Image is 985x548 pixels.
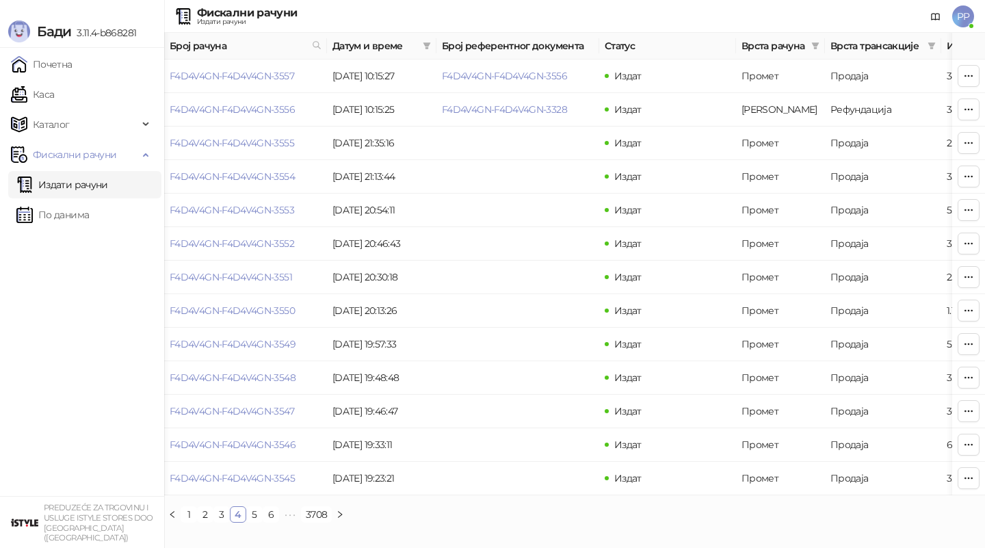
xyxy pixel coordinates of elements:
[170,304,295,317] a: F4D4V4GN-F4D4V4GN-3550
[164,328,327,361] td: F4D4V4GN-F4D4V4GN-3549
[614,204,642,216] span: Издат
[825,462,941,495] td: Продаја
[736,160,825,194] td: Промет
[263,506,279,523] li: 6
[811,42,819,50] span: filter
[614,271,642,283] span: Издат
[614,237,642,250] span: Издат
[279,506,301,523] li: Следећих 5 Страна
[332,506,348,523] button: right
[170,170,295,183] a: F4D4V4GN-F4D4V4GN-3554
[825,60,941,93] td: Продаја
[263,507,278,522] a: 6
[614,472,642,484] span: Издат
[37,23,71,40] span: Бади
[33,111,70,138] span: Каталог
[11,81,54,108] a: Каса
[170,439,295,451] a: F4D4V4GN-F4D4V4GN-3546
[736,361,825,395] td: Промет
[825,227,941,261] td: Продаја
[736,93,825,127] td: Аванс
[16,171,108,198] a: Издати рачуни
[231,507,246,522] a: 4
[614,103,642,116] span: Издат
[825,160,941,194] td: Продаја
[332,38,417,53] span: Датум и време
[736,33,825,60] th: Врста рачуна
[736,60,825,93] td: Промет
[197,8,297,18] div: Фискални рачуни
[327,160,436,194] td: [DATE] 21:13:44
[825,127,941,160] td: Продаја
[928,42,936,50] span: filter
[170,338,295,350] a: F4D4V4GN-F4D4V4GN-3549
[170,271,292,283] a: F4D4V4GN-F4D4V4GN-3551
[327,462,436,495] td: [DATE] 19:23:21
[599,33,736,60] th: Статус
[170,472,295,484] a: F4D4V4GN-F4D4V4GN-3545
[247,507,262,522] a: 5
[164,227,327,261] td: F4D4V4GN-F4D4V4GN-3552
[170,237,294,250] a: F4D4V4GN-F4D4V4GN-3552
[44,503,153,543] small: PREDUZEĆE ZA TRGOVINU I USLUGE ISTYLE STORES DOO [GEOGRAPHIC_DATA] ([GEOGRAPHIC_DATA])
[825,93,941,127] td: Рефундација
[809,36,822,56] span: filter
[164,462,327,495] td: F4D4V4GN-F4D4V4GN-3545
[164,428,327,462] td: F4D4V4GN-F4D4V4GN-3546
[925,5,947,27] a: Документација
[214,507,229,522] a: 3
[442,103,567,116] a: F4D4V4GN-F4D4V4GN-3328
[327,194,436,227] td: [DATE] 20:54:11
[164,294,327,328] td: F4D4V4GN-F4D4V4GN-3550
[246,506,263,523] li: 5
[168,510,176,519] span: left
[197,18,297,25] div: Издати рачуни
[198,507,213,522] a: 2
[614,439,642,451] span: Издат
[736,462,825,495] td: Промет
[327,294,436,328] td: [DATE] 20:13:26
[181,506,197,523] li: 1
[736,261,825,294] td: Промет
[327,93,436,127] td: [DATE] 10:15:25
[741,38,806,53] span: Врста рачуна
[164,93,327,127] td: F4D4V4GN-F4D4V4GN-3556
[825,294,941,328] td: Продаја
[164,395,327,428] td: F4D4V4GN-F4D4V4GN-3547
[420,36,434,56] span: filter
[925,36,938,56] span: filter
[8,21,30,42] img: Logo
[825,395,941,428] td: Продаја
[164,361,327,395] td: F4D4V4GN-F4D4V4GN-3548
[825,328,941,361] td: Продаја
[825,261,941,294] td: Продаја
[825,33,941,60] th: Врста трансакције
[614,170,642,183] span: Издат
[825,194,941,227] td: Продаја
[164,60,327,93] td: F4D4V4GN-F4D4V4GN-3557
[327,60,436,93] td: [DATE] 10:15:27
[11,51,73,78] a: Почетна
[830,38,922,53] span: Врста трансакције
[327,227,436,261] td: [DATE] 20:46:43
[614,137,642,149] span: Издат
[614,371,642,384] span: Издат
[614,405,642,417] span: Издат
[71,27,136,39] span: 3.11.4-b868281
[301,506,332,523] li: 3708
[170,70,294,82] a: F4D4V4GN-F4D4V4GN-3557
[230,506,246,523] li: 4
[164,33,327,60] th: Број рачуна
[327,395,436,428] td: [DATE] 19:46:47
[736,127,825,160] td: Промет
[614,304,642,317] span: Издат
[302,507,331,522] a: 3708
[614,338,642,350] span: Издат
[825,361,941,395] td: Продаја
[213,506,230,523] li: 3
[170,371,295,384] a: F4D4V4GN-F4D4V4GN-3548
[33,141,116,168] span: Фискални рачуни
[825,428,941,462] td: Продаја
[736,227,825,261] td: Промет
[327,261,436,294] td: [DATE] 20:30:18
